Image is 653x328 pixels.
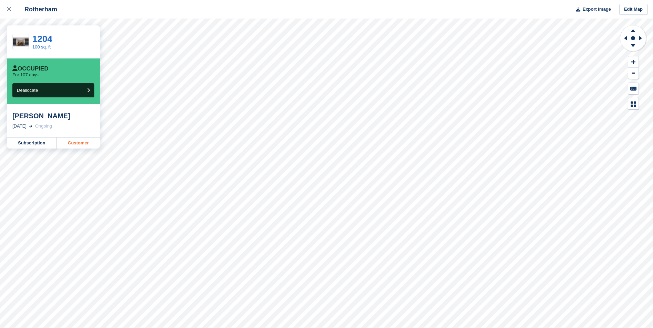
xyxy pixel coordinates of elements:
[572,4,611,15] button: Export Image
[12,83,94,97] button: Deallocate
[12,65,49,72] div: Occupied
[17,88,38,93] span: Deallocate
[619,4,647,15] a: Edit Map
[628,83,639,94] button: Keyboard Shortcuts
[12,72,39,78] p: For 107 days
[13,37,29,46] img: 100%20SQ.FT-2.jpg
[32,34,52,44] a: 1204
[628,98,639,110] button: Map Legend
[7,138,57,149] a: Subscription
[628,68,639,79] button: Zoom Out
[12,123,27,130] div: [DATE]
[18,5,57,13] div: Rotherham
[57,138,100,149] a: Customer
[29,125,32,128] img: arrow-right-light-icn-cde0832a797a2874e46488d9cf13f60e5c3a73dbe684e267c42b8395dfbc2abf.svg
[35,123,52,130] div: Ongoing
[582,6,611,13] span: Export Image
[628,56,639,68] button: Zoom In
[12,112,94,120] div: [PERSON_NAME]
[32,44,51,50] a: 100 sq. ft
